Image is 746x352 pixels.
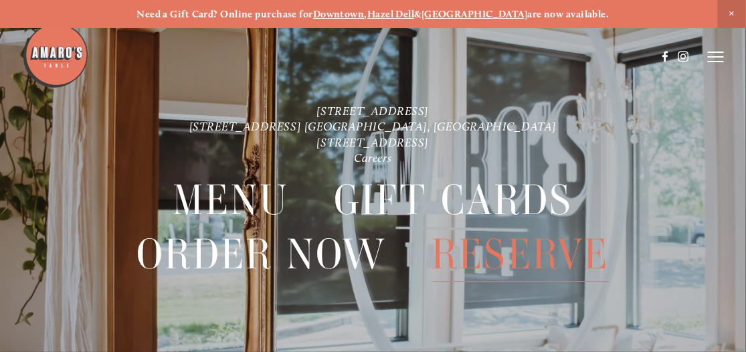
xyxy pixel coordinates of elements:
[365,8,367,20] strong: ,
[173,173,290,227] a: Menu
[313,8,365,20] a: Downtown
[335,173,573,228] span: Gift Cards
[367,8,415,20] a: Hazel Dell
[189,120,557,134] a: [STREET_ADDRESS] [GEOGRAPHIC_DATA], [GEOGRAPHIC_DATA]
[355,151,392,165] a: Careers
[415,8,422,20] strong: &
[528,8,610,20] strong: are now available.
[22,22,89,89] img: Amaro's Table
[136,8,313,20] strong: Need a Gift Card? Online purchase for
[432,228,610,282] a: Reserve
[422,8,528,20] a: [GEOGRAPHIC_DATA]
[317,104,430,118] a: [STREET_ADDRESS]
[317,135,430,149] a: [STREET_ADDRESS]
[335,173,573,227] a: Gift Cards
[136,228,387,282] a: Order Now
[173,173,290,228] span: Menu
